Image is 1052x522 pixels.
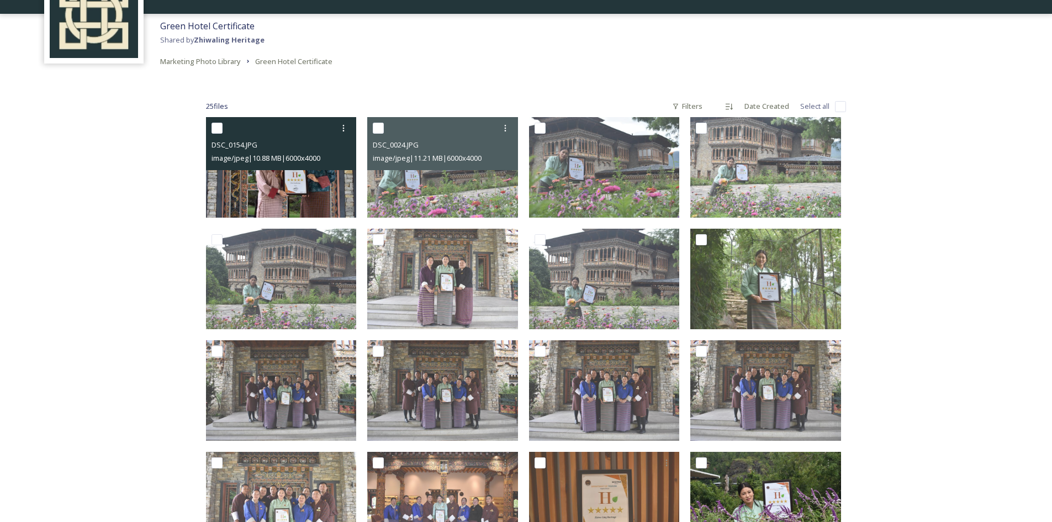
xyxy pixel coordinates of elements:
[529,117,680,218] img: DSC_0023.JPG
[212,140,257,150] span: DSC_0154.JPG
[255,56,332,66] span: Green Hotel Certificate
[367,229,518,329] img: DSC_0015.JPG
[206,101,228,112] span: 25 file s
[160,35,265,45] span: Shared by
[667,96,708,117] div: Filters
[373,153,482,163] span: image/jpeg | 11.21 MB | 6000 x 4000
[690,117,841,218] img: DSC_0021.JPG
[160,20,255,32] span: Green Hotel Certificate
[160,55,241,68] a: Marketing Photo Library
[739,96,795,117] div: Date Created
[206,340,357,441] img: DSC_0013.JPG
[212,153,320,163] span: image/jpeg | 10.88 MB | 6000 x 4000
[194,35,265,45] strong: Zhiwaling Heritage
[529,340,680,441] img: DSC_0007.JPG
[367,340,518,441] img: DSC_0011.JPG
[206,229,357,329] img: DSC_0019.JPG
[529,229,680,329] img: DSC_0018.JPG
[160,56,241,66] span: Marketing Photo Library
[690,340,841,441] img: DSC_0006.JPG
[255,55,332,68] a: Green Hotel Certificate
[373,140,419,150] span: DSC_0024.JPG
[800,101,829,112] span: Select all
[690,229,841,329] img: DSC_0016.JPG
